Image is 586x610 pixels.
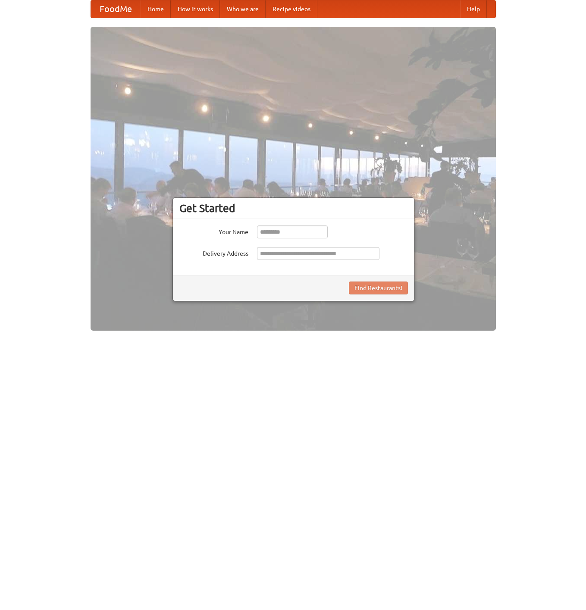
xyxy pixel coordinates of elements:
[460,0,487,18] a: Help
[179,247,248,258] label: Delivery Address
[220,0,266,18] a: Who we are
[349,282,408,294] button: Find Restaurants!
[141,0,171,18] a: Home
[171,0,220,18] a: How it works
[179,225,248,236] label: Your Name
[266,0,317,18] a: Recipe videos
[91,0,141,18] a: FoodMe
[179,202,408,215] h3: Get Started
